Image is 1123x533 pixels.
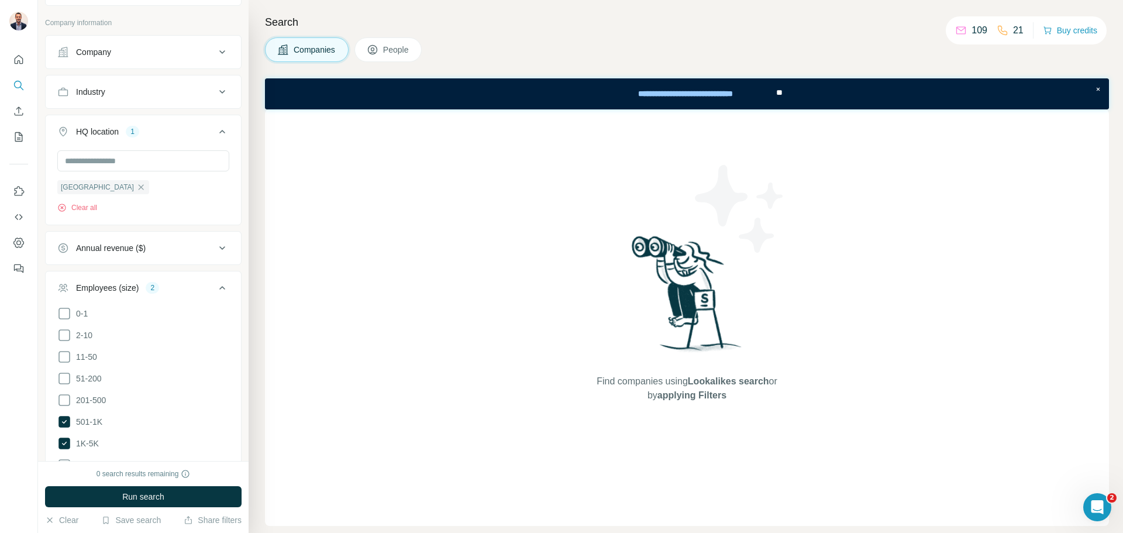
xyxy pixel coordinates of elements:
[46,234,241,262] button: Annual revenue ($)
[972,23,987,37] p: 109
[383,44,410,56] span: People
[265,14,1109,30] h4: Search
[45,486,242,507] button: Run search
[265,78,1109,109] iframe: Banner
[46,118,241,150] button: HQ location1
[1107,493,1117,503] span: 2
[9,101,28,122] button: Enrich CSV
[71,351,97,363] span: 11-50
[71,438,99,449] span: 1K-5K
[9,207,28,228] button: Use Surfe API
[9,126,28,147] button: My lists
[76,126,119,137] div: HQ location
[46,274,241,307] button: Employees (size)2
[146,283,159,293] div: 2
[71,394,106,406] span: 201-500
[61,182,134,192] span: [GEOGRAPHIC_DATA]
[1043,22,1097,39] button: Buy credits
[46,78,241,106] button: Industry
[76,242,146,254] div: Annual revenue ($)
[101,514,161,526] button: Save search
[57,202,97,213] button: Clear all
[626,233,748,363] img: Surfe Illustration - Woman searching with binoculars
[9,75,28,96] button: Search
[688,376,769,386] span: Lookalikes search
[9,258,28,279] button: Feedback
[126,126,139,137] div: 1
[9,181,28,202] button: Use Surfe on LinkedIn
[71,329,92,341] span: 2-10
[657,390,726,400] span: applying Filters
[76,86,105,98] div: Industry
[294,44,336,56] span: Companies
[593,374,780,403] span: Find companies using or by
[46,38,241,66] button: Company
[97,469,191,479] div: 0 search results remaining
[1083,493,1111,521] iframe: Intercom live chat
[71,459,104,471] span: 5K-10K
[9,12,28,30] img: Avatar
[45,514,78,526] button: Clear
[9,232,28,253] button: Dashboard
[184,514,242,526] button: Share filters
[1013,23,1024,37] p: 21
[71,416,102,428] span: 501-1K
[45,18,242,28] p: Company information
[76,282,139,294] div: Employees (size)
[9,49,28,70] button: Quick start
[122,491,164,503] span: Run search
[687,156,793,262] img: Surfe Illustration - Stars
[76,46,111,58] div: Company
[71,308,88,319] span: 0-1
[71,373,102,384] span: 51-200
